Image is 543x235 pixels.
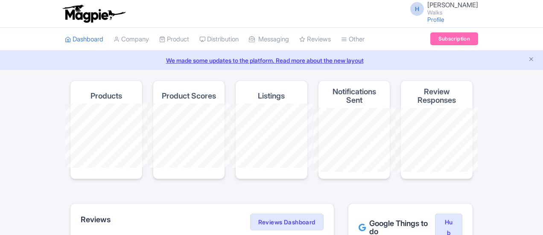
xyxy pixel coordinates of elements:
[65,28,103,51] a: Dashboard
[427,16,444,23] a: Profile
[159,28,189,51] a: Product
[325,87,383,104] h4: Notifications Sent
[427,10,478,15] small: Walks
[528,55,534,65] button: Close announcement
[90,92,122,100] h4: Products
[341,28,365,51] a: Other
[5,56,538,65] a: We made some updates to the platform. Read more about the new layout
[199,28,239,51] a: Distribution
[258,92,285,100] h4: Listings
[427,1,478,9] span: [PERSON_NAME]
[114,28,149,51] a: Company
[430,32,478,45] a: Subscription
[61,4,127,23] img: logo-ab69f6fb50320c5b225c76a69d11143b.png
[81,215,111,224] h2: Reviews
[249,28,289,51] a: Messaging
[162,92,216,100] h4: Product Scores
[299,28,331,51] a: Reviews
[405,2,478,15] a: H [PERSON_NAME] Walks
[408,87,466,104] h4: Review Responses
[410,2,424,16] span: H
[250,214,324,231] a: Reviews Dashboard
